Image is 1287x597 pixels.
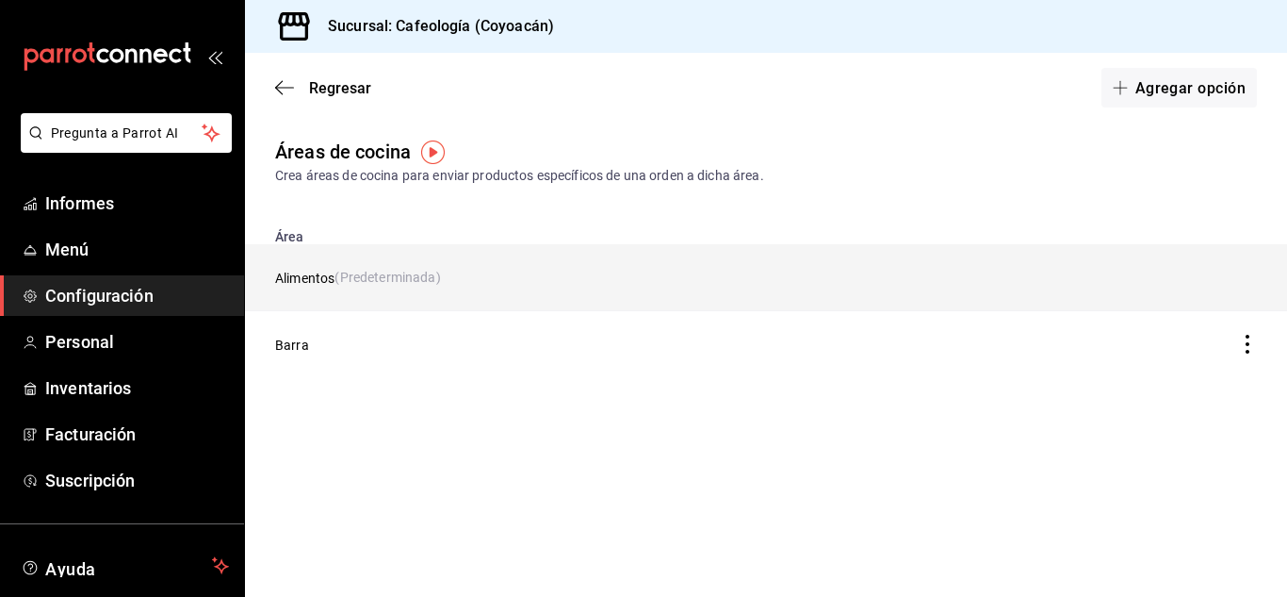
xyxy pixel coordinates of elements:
[328,17,554,35] font: Sucursal: Cafeología (Coyoacán)
[309,79,371,97] font: Regresar
[45,424,136,444] font: Facturación
[45,286,154,306] font: Configuración
[13,137,232,157] a: Pregunta a Parrot AI
[275,338,309,353] font: Barra
[45,240,90,259] font: Menú
[45,378,131,398] font: Inventarios
[45,332,114,352] font: Personal
[21,113,232,153] button: Pregunta a Parrot AI
[45,193,114,213] font: Informes
[334,270,440,285] font: (Predeterminada)
[275,229,304,244] font: Área
[275,141,411,163] font: Áreas de cocina
[275,271,334,286] font: Alimentos
[1135,78,1246,96] font: Agregar opción
[207,49,222,64] button: abrir_cajón_menú
[275,168,764,183] font: Crea áreas de cocina para enviar productos específicos de una orden a dicha área.
[421,141,445,164] img: Marcador de información sobre herramientas
[51,125,179,141] font: Pregunta a Parrot AI
[275,79,371,97] button: Regresar
[1101,68,1257,108] button: Agregar opción
[45,559,96,579] font: Ayuda
[245,216,1287,377] table: Tabla de descuentos
[45,471,135,490] font: Suscripción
